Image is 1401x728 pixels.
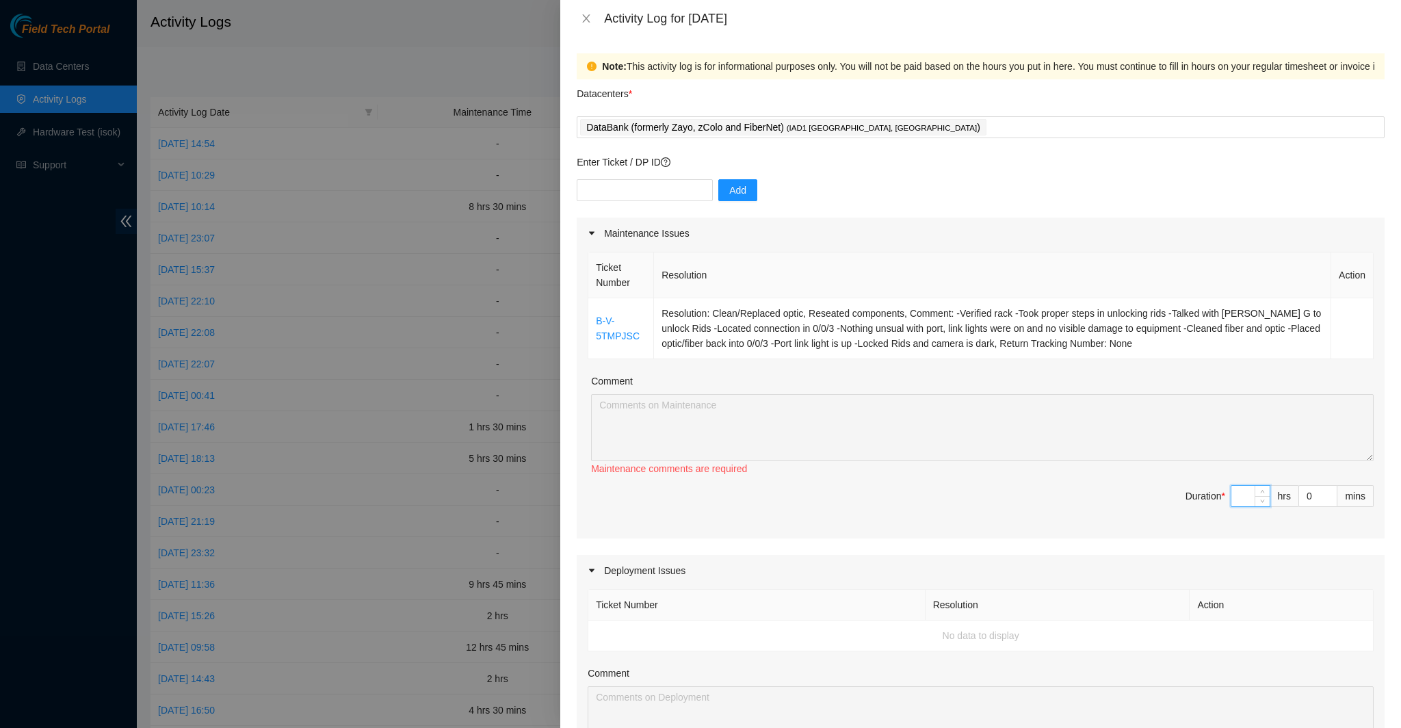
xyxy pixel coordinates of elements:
div: Maintenance Issues [577,218,1385,249]
div: hrs [1270,485,1299,507]
span: down [1259,497,1267,506]
span: up [1259,487,1267,495]
th: Action [1331,252,1374,298]
button: Close [577,12,596,25]
label: Comment [588,666,629,681]
th: Resolution [654,252,1331,298]
td: No data to display [588,621,1374,651]
span: question-circle [661,157,670,167]
button: Add [718,179,757,201]
span: close [581,13,592,24]
span: exclamation-circle [587,62,597,71]
div: Duration [1186,489,1225,504]
span: caret-right [588,567,596,575]
span: Decrease Value [1255,496,1270,506]
span: Increase Value [1255,486,1270,496]
textarea: Comment [591,394,1374,461]
div: Maintenance comments are required [591,461,1374,476]
th: Resolution [926,590,1190,621]
th: Ticket Number [588,590,925,621]
a: B-V-5TMPJSC [596,315,640,341]
th: Ticket Number [588,252,654,298]
label: Comment [591,374,633,389]
th: Action [1190,590,1374,621]
td: Resolution: Clean/Replaced optic, Reseated components, Comment: -Verified rack -Took proper steps... [654,298,1331,359]
p: Enter Ticket / DP ID [577,155,1385,170]
p: DataBank (formerly Zayo, zColo and FiberNet) ) [586,120,980,135]
div: Activity Log for [DATE] [604,11,1385,26]
p: Datacenters [577,79,632,101]
span: Add [729,183,746,198]
div: mins [1337,485,1374,507]
div: Deployment Issues [577,555,1385,586]
span: ( IAD1 [GEOGRAPHIC_DATA], [GEOGRAPHIC_DATA] [787,124,977,132]
span: caret-right [588,229,596,237]
strong: Note: [602,59,627,74]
